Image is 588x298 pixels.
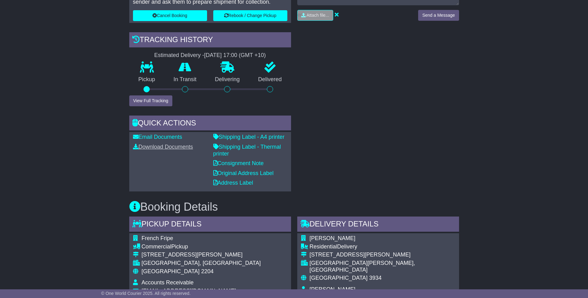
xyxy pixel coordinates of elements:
span: 2204 [201,268,214,274]
div: [STREET_ADDRESS][PERSON_NAME] [310,252,455,258]
div: Pickup [142,243,261,250]
p: Pickup [129,76,165,83]
div: Estimated Delivery - [129,52,291,59]
span: French Fripe [142,235,173,241]
p: Delivered [249,76,291,83]
a: Download Documents [133,144,193,150]
span: [GEOGRAPHIC_DATA] [310,275,368,281]
a: Email Documents [133,134,182,140]
span: [GEOGRAPHIC_DATA] [142,268,200,274]
div: [STREET_ADDRESS][PERSON_NAME] [142,252,261,258]
span: 3934 [369,275,382,281]
h3: Booking Details [129,201,459,213]
div: [DATE] 17:00 (GMT +10) [204,52,266,59]
span: © One World Courier 2025. All rights reserved. [101,291,191,296]
div: Pickup Details [129,217,291,233]
span: [EMAIL_ADDRESS][DOMAIN_NAME] [142,288,236,294]
div: Quick Actions [129,116,291,132]
div: Tracking history [129,32,291,49]
span: Commercial [142,243,171,250]
button: Rebook / Change Pickup [213,10,287,21]
p: In Transit [164,76,206,83]
p: Delivering [206,76,249,83]
div: [GEOGRAPHIC_DATA], [GEOGRAPHIC_DATA] [142,260,261,267]
span: Accounts Receivable [142,279,194,286]
a: Original Address Label [213,170,274,176]
div: Delivery Details [297,217,459,233]
span: Residential [310,243,337,250]
a: Shipping Label - Thermal printer [213,144,281,157]
button: Send a Message [418,10,459,21]
button: Cancel Booking [133,10,207,21]
a: Consignment Note [213,160,264,166]
div: [GEOGRAPHIC_DATA][PERSON_NAME], [GEOGRAPHIC_DATA] [310,260,455,273]
div: Delivery [310,243,455,250]
button: View Full Tracking [129,95,172,106]
span: [PERSON_NAME] [310,235,356,241]
a: Shipping Label - A4 printer [213,134,285,140]
a: Address Label [213,180,253,186]
span: [PERSON_NAME] [310,286,356,292]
